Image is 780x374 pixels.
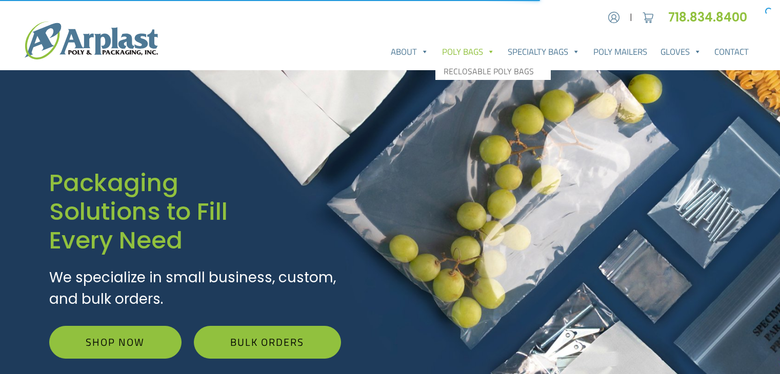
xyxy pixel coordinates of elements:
[384,41,435,62] a: About
[435,41,502,62] a: Poly Bags
[668,9,755,26] a: 718.834.8400
[708,41,755,62] a: Contact
[25,22,158,59] img: logo
[49,267,341,309] p: We specialize in small business, custom, and bulk orders.
[437,79,549,96] a: Flat Poly Bags
[49,169,341,255] h1: Packaging Solutions to Fill Every Need
[437,63,549,79] a: Reclosable Poly Bags
[630,11,632,24] span: |
[49,326,182,359] a: Shop Now
[587,41,654,62] a: Poly Mailers
[654,41,708,62] a: Gloves
[194,326,341,359] a: Bulk Orders
[502,41,587,62] a: Specialty Bags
